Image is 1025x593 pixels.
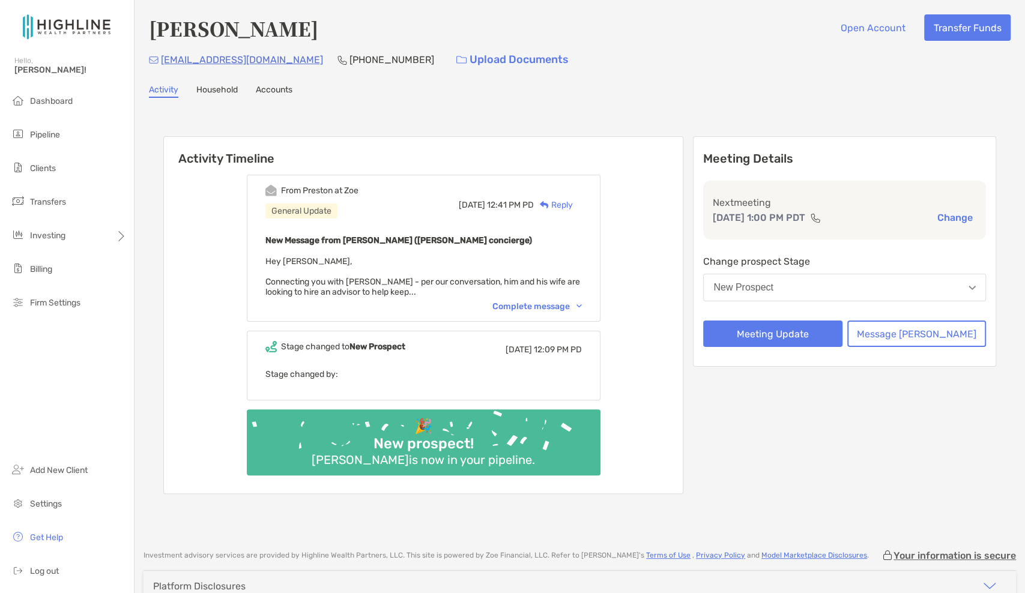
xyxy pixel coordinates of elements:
img: Zoe Logo [14,5,119,48]
div: General Update [265,203,337,218]
p: Your information is secure [893,550,1016,561]
p: Change prospect Stage [703,254,986,269]
span: Transfers [30,197,66,207]
a: Upload Documents [449,47,576,73]
img: dashboard icon [11,93,25,107]
span: [DATE] [506,345,532,355]
p: Investment advisory services are provided by Highline Wealth Partners, LLC . This site is powered... [144,551,869,560]
img: Chevron icon [576,304,582,308]
div: Platform Disclosures [153,580,246,592]
h6: Activity Timeline [164,137,683,166]
span: Billing [30,264,52,274]
a: Terms of Use [646,551,691,559]
button: Change [934,211,976,224]
div: 🎉 [410,418,437,435]
a: Model Marketplace Disclosures [761,551,867,559]
span: Hey [PERSON_NAME], Connecting you with [PERSON_NAME] - per our conversation, him and his wife are... [265,256,580,297]
button: New Prospect [703,274,986,301]
img: Open dropdown arrow [969,286,976,290]
a: Accounts [256,85,292,98]
span: 12:41 PM PD [487,200,534,210]
p: Meeting Details [703,151,986,166]
h4: [PERSON_NAME] [149,14,318,42]
img: investing icon [11,227,25,242]
span: Investing [30,230,65,241]
img: icon arrow [982,579,997,593]
span: 12:09 PM PD [534,345,582,355]
a: Household [196,85,238,98]
a: Privacy Policy [696,551,745,559]
button: Open Account [831,14,915,41]
span: [PERSON_NAME]! [14,65,127,75]
img: add_new_client icon [11,462,25,477]
img: billing icon [11,261,25,275]
button: Meeting Update [703,321,842,347]
span: Log out [30,566,59,576]
div: Complete message [492,301,582,312]
img: Event icon [265,185,277,196]
span: Settings [30,499,62,509]
span: Add New Client [30,465,88,475]
img: clients icon [11,160,25,175]
img: settings icon [11,496,25,510]
img: get-help icon [11,529,25,544]
p: [EMAIL_ADDRESS][DOMAIN_NAME] [161,52,323,67]
div: Stage changed to [281,342,405,352]
span: Get Help [30,532,63,543]
p: [PHONE_NUMBER] [349,52,434,67]
img: communication type [810,213,821,223]
img: transfers icon [11,194,25,208]
span: Dashboard [30,96,73,106]
span: Clients [30,163,56,173]
div: [PERSON_NAME] is now in your pipeline. [307,453,540,467]
a: Activity [149,85,178,98]
span: [DATE] [459,200,485,210]
div: New prospect! [369,435,479,453]
b: New Message from [PERSON_NAME] ([PERSON_NAME] concierge) [265,235,532,245]
img: firm-settings icon [11,295,25,309]
img: Reply icon [540,201,549,209]
img: pipeline icon [11,127,25,141]
img: button icon [456,56,467,64]
span: Firm Settings [30,298,80,308]
div: New Prospect [713,282,773,293]
img: Email Icon [149,56,159,64]
div: From Preston at Zoe [281,185,358,196]
img: Event icon [265,341,277,352]
p: Stage changed by: [265,367,582,382]
img: logout icon [11,563,25,577]
button: Message [PERSON_NAME] [847,321,986,347]
span: Pipeline [30,130,60,140]
button: Transfer Funds [924,14,1011,41]
img: Phone Icon [337,55,347,65]
b: New Prospect [349,342,405,352]
img: Confetti [247,409,600,465]
div: Reply [534,199,573,211]
p: [DATE] 1:00 PM PDT [713,210,805,225]
p: Next meeting [713,195,976,210]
